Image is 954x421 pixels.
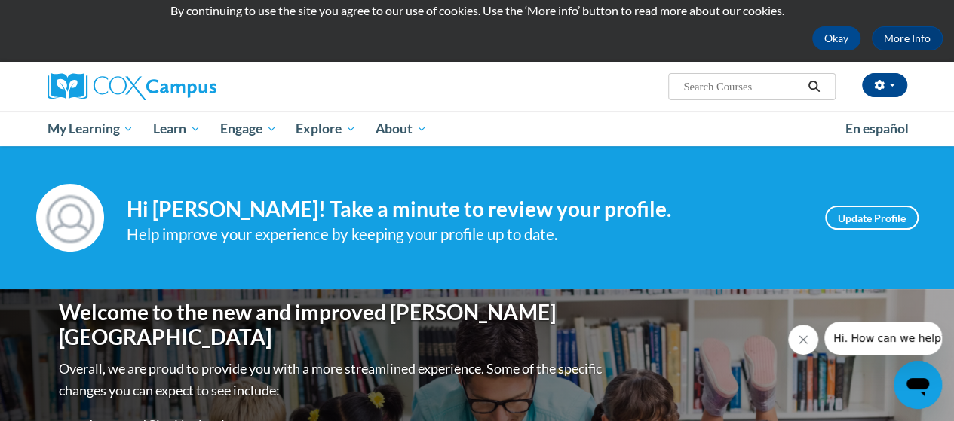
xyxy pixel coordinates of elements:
a: About [366,111,437,146]
button: Okay [812,26,860,50]
p: By continuing to use the site you agree to our use of cookies. Use the ‘More info’ button to read... [11,2,943,19]
h1: Welcome to the new and improved [PERSON_NAME][GEOGRAPHIC_DATA] [59,300,606,350]
button: Search [802,78,825,96]
a: En español [836,113,919,145]
a: Explore [286,111,366,146]
h4: Hi [PERSON_NAME]! Take a minute to review your profile. [127,197,802,222]
iframe: Button to launch messaging window [894,361,942,409]
span: Hi. How can we help? [9,11,122,23]
a: More Info [872,26,943,50]
a: Learn [143,111,210,146]
a: Cox Campus [48,73,319,100]
div: Help improve your experience by keeping your profile up to date. [127,222,802,247]
iframe: Message from company [824,322,942,355]
a: My Learning [38,111,144,146]
img: Profile Image [36,184,104,252]
span: About [376,120,427,138]
span: Explore [296,120,356,138]
span: Engage [220,120,277,138]
p: Overall, we are proud to provide you with a more streamlined experience. Some of the specific cha... [59,358,606,401]
button: Account Settings [862,73,907,97]
a: Engage [210,111,287,146]
a: Update Profile [825,206,919,230]
span: En español [845,121,909,136]
span: My Learning [47,120,133,138]
input: Search Courses [682,78,802,96]
img: Cox Campus [48,73,216,100]
iframe: Close message [788,325,818,355]
div: Main menu [36,111,919,146]
span: Learn [153,120,201,138]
